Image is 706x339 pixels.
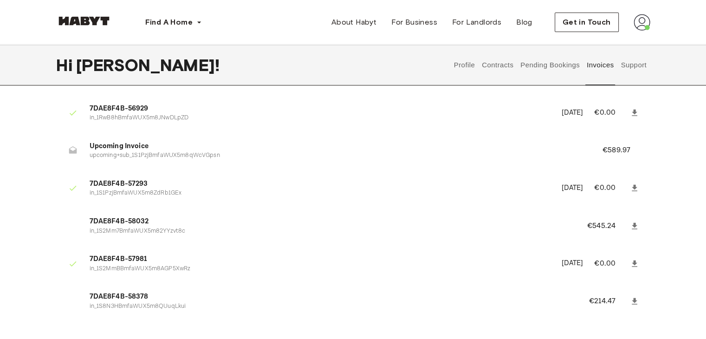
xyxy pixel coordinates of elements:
span: 7DAE8F4B-57293 [90,179,551,189]
p: upcoming+sub_1S1PzjBmfaWUX5m8qWcVGpsn [90,151,580,160]
button: Support [620,45,648,85]
p: €214.47 [589,296,628,307]
p: in_1S8N3HBmfaWUX5m8QUuqLkui [90,302,567,311]
button: Contracts [481,45,515,85]
p: €589.97 [602,145,643,156]
a: For Business [384,13,445,32]
span: Upcoming Invoice [90,141,580,152]
button: Invoices [585,45,615,85]
span: 7DAE8F4B-58032 [90,216,565,227]
span: For Landlords [452,17,501,28]
span: 7DAE8F4B-58378 [90,292,567,302]
p: in_1S2Mm7BmfaWUX5m82YYzvt8c [90,227,565,236]
div: user profile tabs [450,45,650,85]
button: Profile [453,45,476,85]
span: Blog [516,17,532,28]
span: 7DAE8F4B-56929 [90,104,551,114]
p: [DATE] [561,183,583,194]
p: in_1RwB8hBmfaWUX5m8JNwDLpZD [90,114,551,123]
p: [DATE] [561,258,583,269]
a: Blog [509,13,540,32]
p: [DATE] [561,108,583,118]
span: Hi [56,55,76,75]
img: Habyt [56,16,112,26]
span: About Habyt [331,17,376,28]
p: in_1S2MmBBmfaWUX5m8AGP5XwRz [90,265,551,274]
span: [PERSON_NAME] ! [76,55,220,75]
p: €0.00 [594,107,628,118]
p: €0.00 [594,183,628,194]
span: Get in Touch [563,17,611,28]
a: About Habyt [324,13,384,32]
span: For Business [391,17,437,28]
p: €0.00 [594,258,628,269]
button: Find A Home [138,13,209,32]
p: €545.24 [587,221,628,232]
span: Find A Home [145,17,193,28]
img: avatar [634,14,650,31]
button: Pending Bookings [519,45,581,85]
button: Get in Touch [555,13,619,32]
p: in_1S1PzjBmfaWUX5m8ZdRb1GEx [90,189,551,198]
a: For Landlords [445,13,509,32]
span: 7DAE8F4B-57981 [90,254,551,265]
